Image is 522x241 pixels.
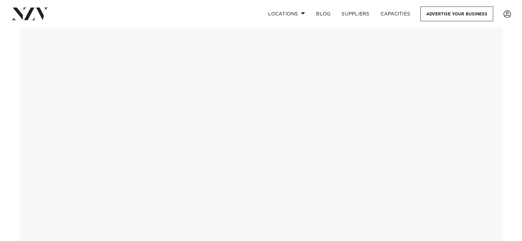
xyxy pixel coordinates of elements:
img: nzv-logo.png [11,8,48,20]
a: Advertise your business [420,7,493,21]
a: BLOG [311,7,336,21]
a: Locations [263,7,311,21]
a: SUPPLIERS [336,7,375,21]
a: Capacities [375,7,416,21]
